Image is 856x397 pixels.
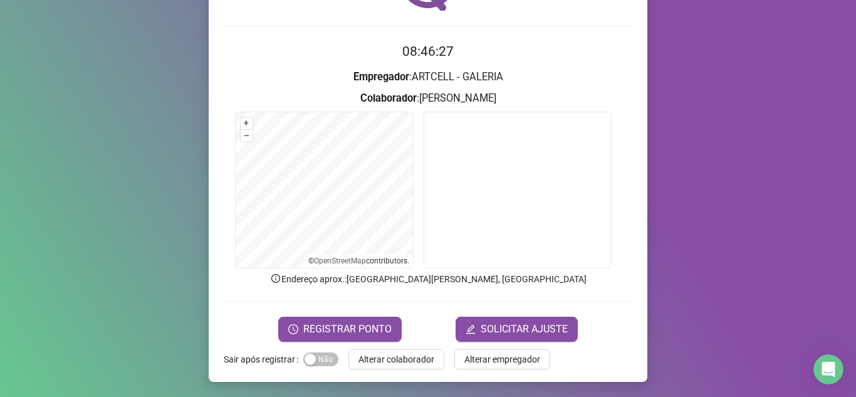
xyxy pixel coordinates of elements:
[402,44,454,59] time: 08:46:27
[353,71,409,83] strong: Empregador
[288,324,298,334] span: clock-circle
[358,352,434,366] span: Alterar colaborador
[360,92,417,104] strong: Colaborador
[464,352,540,366] span: Alterar empregador
[224,272,632,286] p: Endereço aprox. : [GEOGRAPHIC_DATA][PERSON_NAME], [GEOGRAPHIC_DATA]
[314,257,366,265] a: OpenStreetMap
[224,349,303,369] label: Sair após registrar
[303,322,392,337] span: REGISTRAR PONTO
[278,317,402,342] button: REGISTRAR PONTO
[454,349,550,369] button: Alterar empregador
[241,117,253,129] button: +
[308,257,409,265] li: © contributors.
[813,354,843,384] iframe: Intercom live chat
[270,273,281,284] span: info-circle
[224,69,632,85] h3: : ARTCELL - GALERIA
[481,322,568,337] span: SOLICITAR AJUSTE
[241,130,253,142] button: –
[348,349,444,369] button: Alterar colaborador
[466,324,476,334] span: edit
[456,317,578,342] button: editSOLICITAR AJUSTE
[224,90,632,107] h3: : [PERSON_NAME]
